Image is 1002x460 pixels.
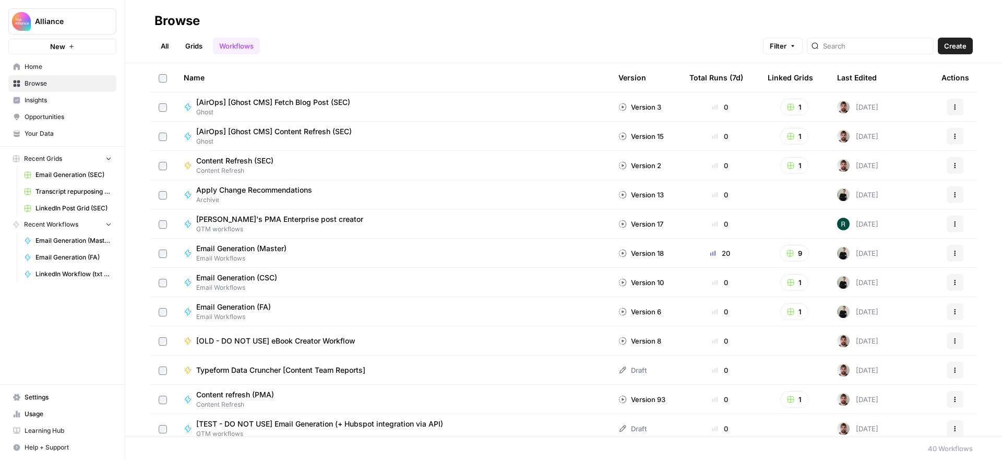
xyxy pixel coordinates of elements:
[837,305,850,318] img: rzyuksnmva7rad5cmpd7k6b2ndco
[618,277,664,288] div: Version 10
[179,38,209,54] a: Grids
[837,335,850,347] img: 9ucy7zvi246h5jy943jx4fqk49j8
[184,419,602,439] a: [TEST - DO NOT USE] Email Generation (+ Hubspot integration via API)GTM workflows
[25,443,112,452] span: Help + Support
[196,419,443,429] span: [TEST - DO NOT USE] Email Generation (+ Hubspot integration via API)
[618,190,664,200] div: Version 13
[196,156,273,166] span: Content Refresh (SEC)
[8,406,116,422] a: Usage
[196,243,287,254] span: Email Generation (Master)
[35,187,112,196] span: Transcript repurposing (CSC)
[689,277,751,288] div: 0
[837,393,850,406] img: 9ucy7zvi246h5jy943jx4fqk49j8
[837,130,850,143] img: 9ucy7zvi246h5jy943jx4fqk49j8
[689,219,751,229] div: 0
[618,423,647,434] div: Draft
[19,266,116,282] a: LinkedIn Workflow (txt files)
[184,365,602,375] a: Typeform Data Cruncher [Content Team Reports]
[618,219,663,229] div: Version 17
[196,97,350,108] span: [AirOps] [Ghost CMS] Fetch Blog Post (SEC)
[196,302,271,312] span: Email Generation (FA)
[837,276,850,289] img: rzyuksnmva7rad5cmpd7k6b2ndco
[837,364,878,376] div: [DATE]
[689,365,751,375] div: 0
[941,63,969,92] div: Actions
[196,429,451,439] span: GTM workflows
[689,131,751,141] div: 0
[837,422,878,435] div: [DATE]
[8,151,116,167] button: Recent Grids
[25,426,112,435] span: Learning Hub
[689,306,751,317] div: 0
[944,41,967,51] span: Create
[25,112,112,122] span: Opportunities
[689,336,751,346] div: 0
[35,236,112,245] span: Email Generation (Master)
[689,160,751,171] div: 0
[196,283,285,292] span: Email Workflows
[154,38,175,54] a: All
[196,166,282,175] span: Content Refresh
[35,16,98,27] span: Alliance
[763,38,803,54] button: Filter
[196,365,365,375] span: Typeform Data Cruncher [Content Team Reports]
[196,126,352,137] span: [AirOps] [Ghost CMS] Content Refresh (SEC)
[8,92,116,109] a: Insights
[196,273,277,283] span: Email Generation (CSC)
[19,183,116,200] a: Transcript repurposing (CSC)
[12,12,31,31] img: Alliance Logo
[196,185,312,195] span: Apply Change Recommendations
[837,101,850,113] img: 9ucy7zvi246h5jy943jx4fqk49j8
[780,99,808,115] button: 1
[8,109,116,125] a: Opportunities
[837,335,878,347] div: [DATE]
[618,365,647,375] div: Draft
[618,131,664,141] div: Version 15
[837,393,878,406] div: [DATE]
[8,389,116,406] a: Settings
[768,63,813,92] div: Linked Grids
[19,249,116,266] a: Email Generation (FA)
[689,190,751,200] div: 0
[35,170,112,180] span: Email Generation (SEC)
[837,305,878,318] div: [DATE]
[837,247,850,260] img: rzyuksnmva7rad5cmpd7k6b2ndco
[8,217,116,232] button: Recent Workflows
[154,13,200,29] div: Browse
[618,336,661,346] div: Version 8
[196,390,274,400] span: Content refresh (PMA)
[780,157,808,174] button: 1
[184,185,602,205] a: Apply Change RecommendationsArchive
[25,96,112,105] span: Insights
[618,394,665,405] div: Version 93
[689,423,751,434] div: 0
[35,253,112,262] span: Email Generation (FA)
[50,41,65,52] span: New
[184,214,602,234] a: [PERSON_NAME]'s PMA Enterprise post creatorGTM workflows
[938,38,973,54] button: Create
[8,39,116,54] button: New
[837,159,878,172] div: [DATE]
[837,218,850,230] img: 4b2z8u3j4c8n77o1yymt3a8yc6fj
[19,200,116,217] a: LinkedIn Post Grid (SEC)
[184,243,602,263] a: Email Generation (Master)Email Workflows
[184,156,602,175] a: Content Refresh (SEC)Content Refresh
[689,102,751,112] div: 0
[184,336,602,346] a: [OLD - DO NOT USE] eBook Creator Workflow
[689,63,743,92] div: Total Runs (7d)
[689,248,751,258] div: 20
[780,391,808,408] button: 1
[8,439,116,456] button: Help + Support
[8,125,116,142] a: Your Data
[25,62,112,72] span: Home
[35,269,112,279] span: LinkedIn Workflow (txt files)
[196,214,363,225] span: [PERSON_NAME]'s PMA Enterprise post creator
[770,41,786,51] span: Filter
[184,126,602,146] a: [AirOps] [Ghost CMS] Content Refresh (SEC)Ghost
[689,394,751,405] div: 0
[837,247,878,260] div: [DATE]
[618,306,661,317] div: Version 6
[837,130,878,143] div: [DATE]
[837,364,850,376] img: 9ucy7zvi246h5jy943jx4fqk49j8
[837,159,850,172] img: 9ucy7zvi246h5jy943jx4fqk49j8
